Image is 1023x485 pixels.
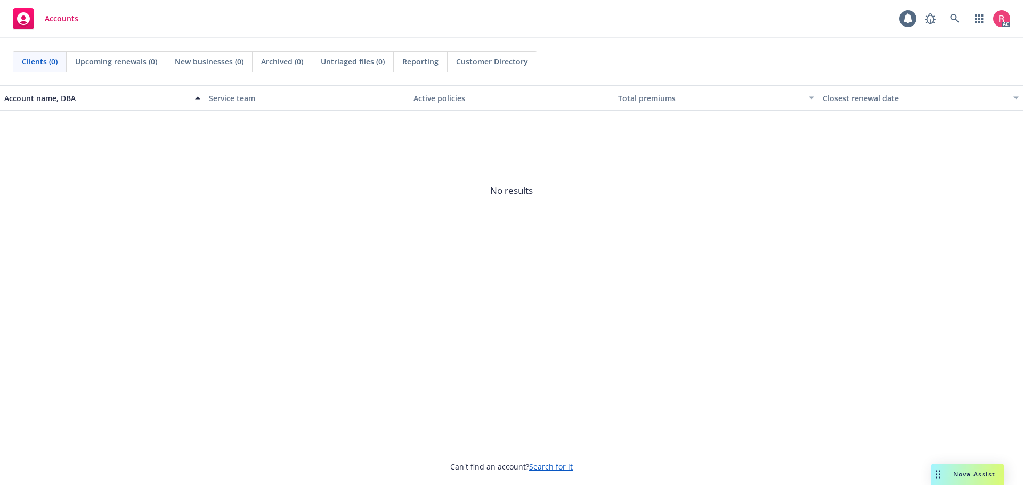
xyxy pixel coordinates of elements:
[205,85,409,111] button: Service team
[931,464,945,485] div: Drag to move
[969,8,990,29] a: Switch app
[402,56,439,67] span: Reporting
[450,461,573,472] span: Can't find an account?
[175,56,243,67] span: New businesses (0)
[45,14,78,23] span: Accounts
[75,56,157,67] span: Upcoming renewals (0)
[818,85,1023,111] button: Closest renewal date
[22,56,58,67] span: Clients (0)
[618,93,802,104] div: Total premiums
[529,462,573,472] a: Search for it
[614,85,818,111] button: Total premiums
[920,8,941,29] a: Report a Bug
[9,4,83,34] a: Accounts
[261,56,303,67] span: Archived (0)
[823,93,1007,104] div: Closest renewal date
[931,464,1004,485] button: Nova Assist
[209,93,405,104] div: Service team
[409,85,614,111] button: Active policies
[413,93,610,104] div: Active policies
[321,56,385,67] span: Untriaged files (0)
[456,56,528,67] span: Customer Directory
[953,470,995,479] span: Nova Assist
[4,93,189,104] div: Account name, DBA
[993,10,1010,27] img: photo
[944,8,965,29] a: Search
